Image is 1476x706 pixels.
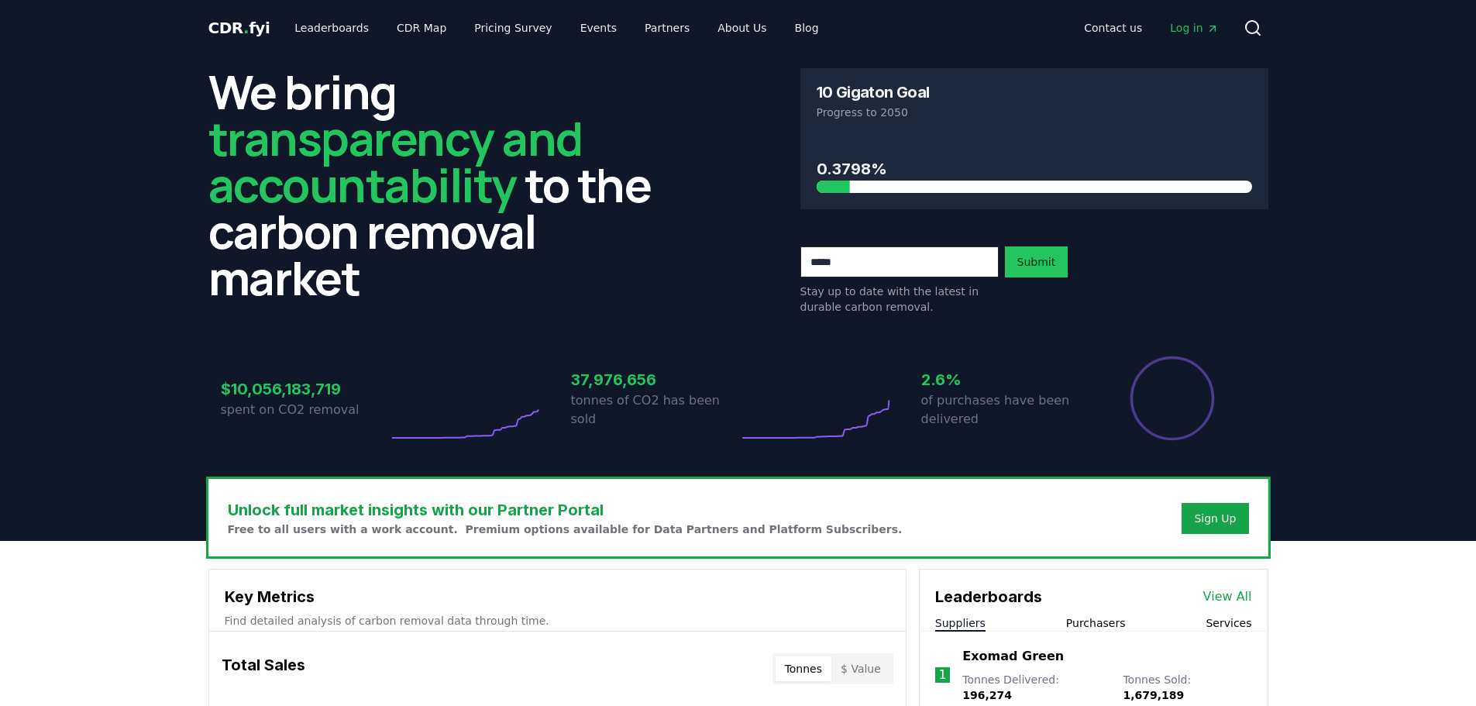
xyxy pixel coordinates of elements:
div: Percentage of sales delivered [1129,355,1216,442]
h3: Leaderboards [935,585,1042,608]
p: of purchases have been delivered [921,391,1089,429]
h3: 2.6% [921,368,1089,391]
h3: Unlock full market insights with our Partner Portal [228,498,903,522]
p: 1 [938,666,946,684]
a: Exomad Green [962,647,1064,666]
button: Suppliers [935,615,986,631]
p: spent on CO2 removal [221,401,388,419]
a: Blog [783,14,831,42]
h3: $10,056,183,719 [221,377,388,401]
a: Contact us [1072,14,1154,42]
p: Stay up to date with the latest in durable carbon removal. [800,284,999,315]
a: About Us [705,14,779,42]
p: Progress to 2050 [817,105,1252,120]
h2: We bring to the carbon removal market [208,68,676,301]
a: Partners [632,14,702,42]
span: CDR fyi [208,19,270,37]
a: Events [568,14,629,42]
p: tonnes of CO2 has been sold [571,391,738,429]
a: Sign Up [1194,511,1236,526]
button: Sign Up [1182,503,1248,534]
nav: Main [282,14,831,42]
h3: 10 Gigaton Goal [817,84,930,100]
a: CDR.fyi [208,17,270,39]
h3: 0.3798% [817,157,1252,181]
span: Log in [1170,20,1218,36]
span: 196,274 [962,689,1012,701]
a: View All [1203,587,1252,606]
span: 1,679,189 [1123,689,1184,701]
h3: Total Sales [222,653,305,684]
button: Tonnes [776,656,831,681]
button: Services [1206,615,1251,631]
span: . [243,19,249,37]
button: $ Value [831,656,890,681]
p: Tonnes Delivered : [962,672,1107,703]
a: Log in [1158,14,1230,42]
p: Free to all users with a work account. Premium options available for Data Partners and Platform S... [228,522,903,537]
h3: Key Metrics [225,585,890,608]
button: Submit [1005,246,1068,277]
a: CDR Map [384,14,459,42]
a: Pricing Survey [462,14,564,42]
span: transparency and accountability [208,106,583,216]
p: Tonnes Sold : [1123,672,1251,703]
button: Purchasers [1066,615,1126,631]
a: Leaderboards [282,14,381,42]
p: Find detailed analysis of carbon removal data through time. [225,613,890,629]
h3: 37,976,656 [571,368,738,391]
nav: Main [1072,14,1230,42]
